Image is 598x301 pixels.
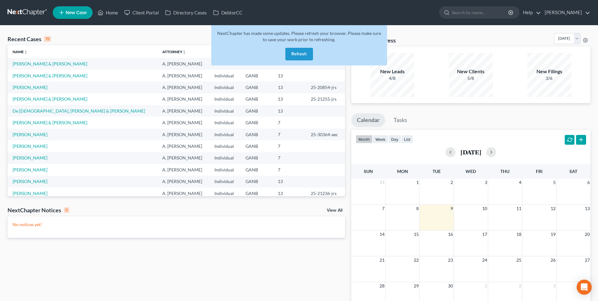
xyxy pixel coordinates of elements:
[13,108,145,114] a: De [DEMOGRAPHIC_DATA], [PERSON_NAME] & [PERSON_NAME]
[13,132,47,137] a: [PERSON_NAME]
[416,205,419,212] span: 8
[217,31,381,42] span: NextChapter has made some updates. Please refresh your browser. Please make sure to save your wor...
[240,81,273,93] td: GANB
[240,152,273,164] td: GANB
[209,176,240,187] td: Individual
[584,231,590,238] span: 20
[516,231,522,238] span: 18
[209,81,240,93] td: Individual
[516,205,522,212] span: 11
[381,205,385,212] span: 7
[240,70,273,81] td: GANB
[351,113,385,127] a: Calendar
[536,169,542,174] span: Fri
[273,187,306,199] td: 13
[13,96,87,102] a: [PERSON_NAME] & [PERSON_NAME]
[356,135,373,143] button: month
[210,7,245,18] a: DebtorCC
[157,129,210,140] td: A. [PERSON_NAME]
[209,152,240,164] td: Individual
[447,231,454,238] span: 16
[157,81,210,93] td: A. [PERSON_NAME]
[13,120,87,125] a: [PERSON_NAME] & [PERSON_NAME]
[8,35,51,43] div: Recent Cases
[520,7,541,18] a: Help
[364,169,373,174] span: Sun
[482,205,488,212] span: 10
[13,143,47,149] a: [PERSON_NAME]
[447,256,454,264] span: 23
[379,231,385,238] span: 14
[452,7,509,18] input: Search by name...
[273,140,306,152] td: 7
[273,105,306,117] td: 13
[306,81,345,93] td: 25-20854-jrs
[373,135,388,143] button: week
[401,135,413,143] button: list
[157,164,210,176] td: A. [PERSON_NAME]
[273,81,306,93] td: 13
[157,176,210,187] td: A. [PERSON_NAME]
[182,50,186,54] i: unfold_more
[550,205,556,212] span: 12
[157,117,210,128] td: A. [PERSON_NAME]
[433,169,441,174] span: Tue
[306,93,345,105] td: 25-21255-jrs
[306,187,345,199] td: 25-21236-jrs
[569,169,577,174] span: Sat
[157,58,210,70] td: A. [PERSON_NAME]
[461,149,481,155] h2: [DATE]
[552,282,556,290] span: 3
[157,70,210,81] td: A. [PERSON_NAME]
[13,73,87,78] a: [PERSON_NAME] & [PERSON_NAME]
[379,179,385,186] span: 31
[13,221,340,228] p: No notices yet!
[518,282,522,290] span: 2
[240,129,273,140] td: GANB
[240,117,273,128] td: GANB
[24,50,28,54] i: unfold_more
[482,256,488,264] span: 24
[66,10,87,15] span: New Case
[240,164,273,176] td: GANB
[157,140,210,152] td: A. [PERSON_NAME]
[240,140,273,152] td: GANB
[306,129,345,140] td: 25-30364-aec
[209,140,240,152] td: Individual
[209,58,240,70] td: Individual
[552,179,556,186] span: 5
[157,105,210,117] td: A. [PERSON_NAME]
[500,169,509,174] span: Thu
[285,48,313,60] button: Refresh
[450,179,454,186] span: 2
[121,7,162,18] a: Client Portal
[209,93,240,105] td: Individual
[379,282,385,290] span: 28
[370,68,414,75] div: New Leads
[379,256,385,264] span: 21
[13,179,47,184] a: [PERSON_NAME]
[327,208,342,213] a: View All
[209,70,240,81] td: Individual
[577,280,592,295] div: Open Intercom Messenger
[273,70,306,81] td: 13
[44,36,51,42] div: 15
[157,93,210,105] td: A. [PERSON_NAME]
[416,179,419,186] span: 1
[240,105,273,117] td: GANB
[13,155,47,160] a: [PERSON_NAME]
[8,206,69,214] div: NextChapter Notices
[527,75,571,81] div: 2/6
[209,129,240,140] td: Individual
[273,117,306,128] td: 7
[527,68,571,75] div: New Filings
[482,231,488,238] span: 17
[64,207,69,213] div: 0
[413,282,419,290] span: 29
[413,231,419,238] span: 15
[162,49,186,54] a: Attorneyunfold_more
[240,176,273,187] td: GANB
[209,164,240,176] td: Individual
[541,7,590,18] a: [PERSON_NAME]
[94,7,121,18] a: Home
